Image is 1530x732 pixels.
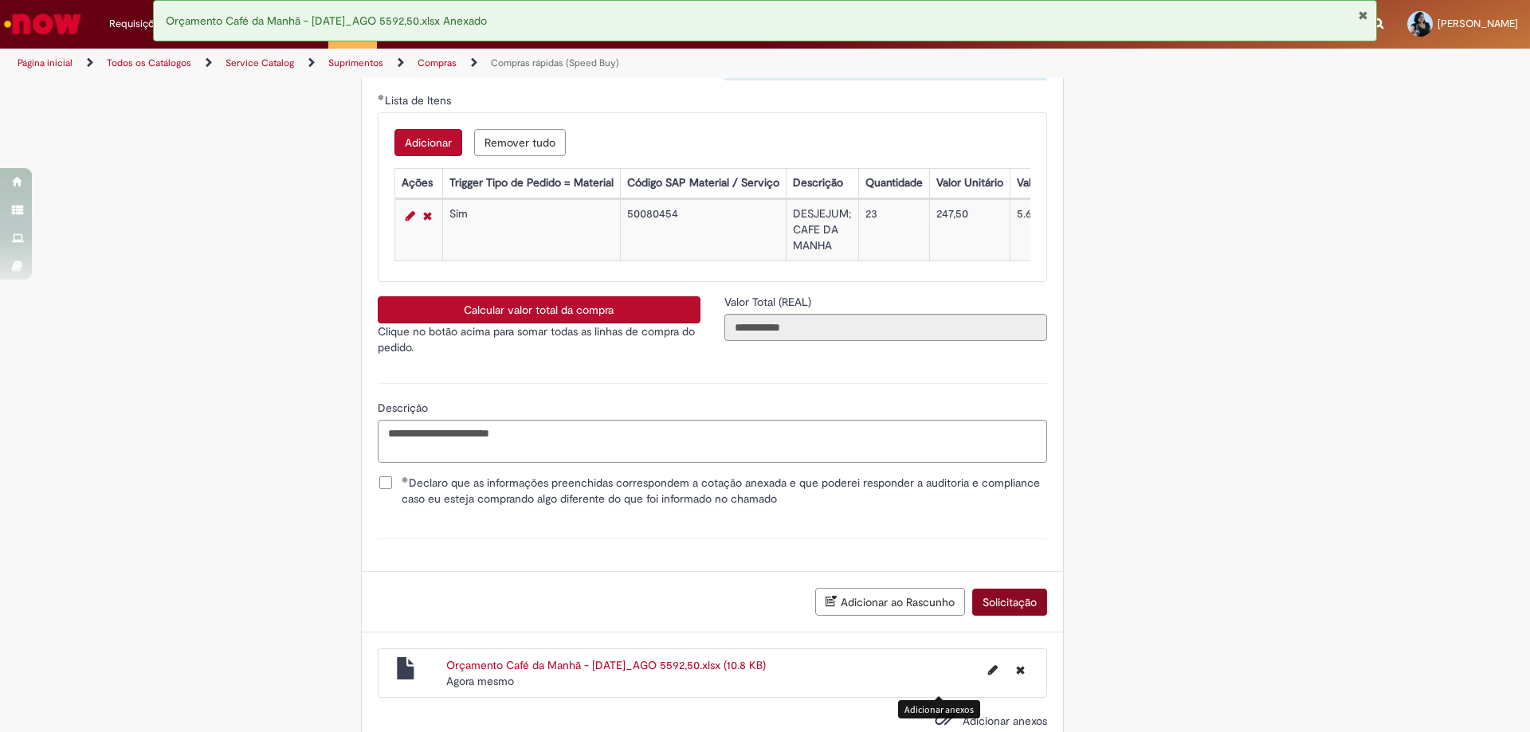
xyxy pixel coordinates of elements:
td: 247,50 [929,200,1010,261]
input: Valor Total (REAL) [724,314,1047,341]
th: Valor Unitário [929,169,1010,198]
td: Sim [442,200,620,261]
span: Agora mesmo [446,674,514,688]
td: 5.692,50 [1010,200,1112,261]
textarea: Descrição [378,420,1047,463]
button: Fechar Notificação [1358,9,1368,22]
button: Adicionar uma linha para Lista de Itens [394,129,462,156]
span: Declaro que as informações preenchidas correspondem a cotação anexada e que poderei responder a a... [402,475,1047,507]
span: Obrigatório Preenchido [378,94,385,100]
a: Compras [418,57,457,69]
span: Orçamento Café da Manhã - [DATE]_AGO 5592,50.xlsx Anexado [166,14,487,28]
span: Somente leitura - Valor Total (REAL) [724,295,814,309]
div: Adicionar anexos [898,700,980,718]
td: 50080454 [620,200,786,261]
span: Descrição [378,401,431,415]
button: Excluir Orçamento Café da Manhã - JUL_AGO 5592,50.xlsx [1006,657,1034,683]
th: Ações [394,169,442,198]
a: Service Catalog [226,57,294,69]
span: Obrigatório Preenchido [402,476,409,483]
a: Todos os Catálogos [107,57,191,69]
th: Código SAP Material / Serviço [620,169,786,198]
button: Remover todas as linhas de Lista de Itens [474,129,566,156]
a: Editar Linha 1 [402,206,419,225]
th: Valor Total Moeda [1010,169,1112,198]
ul: Trilhas de página [12,49,1008,78]
span: Lista de Itens [385,93,454,108]
button: Solicitação [972,589,1047,616]
a: Compras rápidas (Speed Buy) [491,57,619,69]
a: Suprimentos [328,57,383,69]
button: Adicionar ao Rascunho [815,588,965,616]
span: Requisições [109,16,165,32]
button: Editar nome de arquivo Orçamento Café da Manhã - JUL_AGO 5592,50.xlsx [979,657,1007,683]
a: Remover linha 1 [419,206,436,225]
a: Orçamento Café da Manhã - [DATE]_AGO 5592,50.xlsx (10.8 KB) [446,658,766,672]
p: Clique no botão acima para somar todas as linhas de compra do pedido. [378,323,700,355]
td: 23 [858,200,929,261]
span: Adicionar anexos [963,714,1047,728]
time: 28/08/2025 16:26:22 [446,674,514,688]
td: DESJEJUM; CAFE DA MANHA [786,200,858,261]
img: ServiceNow [2,8,84,40]
label: Somente leitura - Valor Total (REAL) [724,294,814,310]
th: Trigger Tipo de Pedido = Material [442,169,620,198]
th: Quantidade [858,169,929,198]
a: Página inicial [18,57,73,69]
th: Descrição [786,169,858,198]
span: [PERSON_NAME] [1438,17,1518,30]
button: Calcular valor total da compra [378,296,700,323]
